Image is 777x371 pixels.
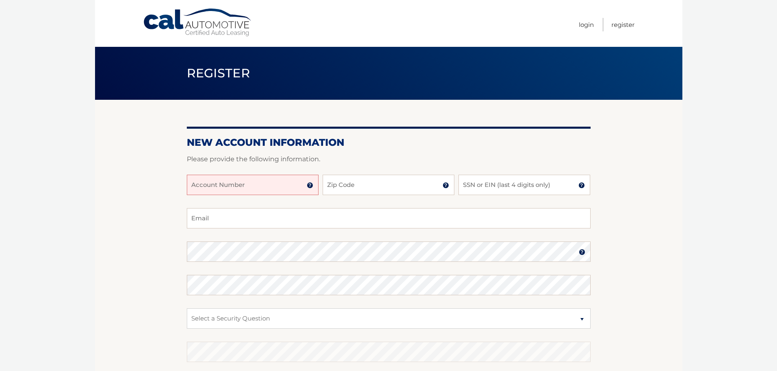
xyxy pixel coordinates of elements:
a: Login [579,18,594,31]
img: tooltip.svg [579,249,585,255]
input: Account Number [187,175,319,195]
img: tooltip.svg [307,182,313,189]
a: Register [611,18,635,31]
input: SSN or EIN (last 4 digits only) [458,175,590,195]
input: Zip Code [323,175,454,195]
img: tooltip.svg [578,182,585,189]
a: Cal Automotive [143,8,253,37]
input: Email [187,208,591,228]
img: tooltip.svg [443,182,449,189]
p: Please provide the following information. [187,154,591,165]
h2: New Account Information [187,136,591,149]
span: Register [187,66,250,81]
